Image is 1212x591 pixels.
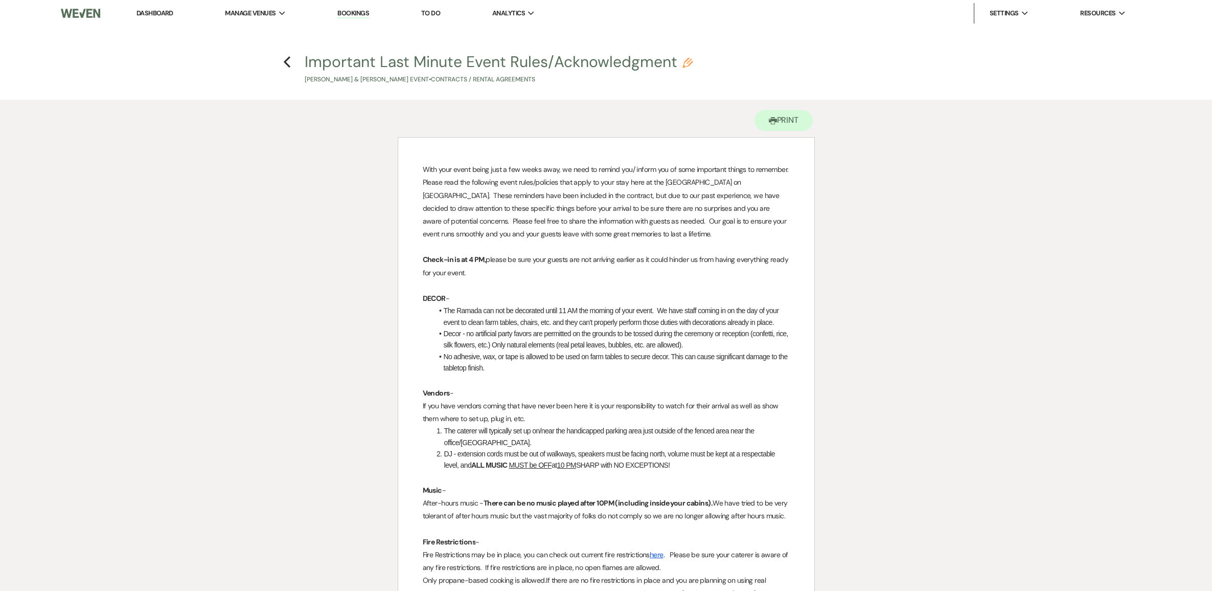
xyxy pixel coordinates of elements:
[423,292,790,305] p: -
[136,9,173,17] a: Dashboard
[1080,8,1115,18] span: Resources
[433,305,790,328] li: The Ramada can not be decorated until 11 AM the morning of your event. We have staff coming in on...
[337,9,369,18] a: Bookings
[423,537,475,546] strong: Fire Restrictions
[433,425,790,448] li: The caterer will typically set up on/near the handicapped parking area just outside of the fenced...
[305,54,693,84] button: Important Last Minute Event Rules/Acknowledgment[PERSON_NAME] & [PERSON_NAME] Event•Contracts / R...
[471,461,507,469] strong: ALL MUSIC
[423,253,790,279] p: please be sure your guests are not arriving earlier as it could hinder us from having everything ...
[305,75,693,84] p: [PERSON_NAME] & [PERSON_NAME] Event • Contracts / Rental Agreements
[557,461,576,469] u: 10 PM
[423,387,790,400] p: -
[225,8,276,18] span: Manage Venues
[421,9,440,17] a: To Do
[423,400,790,425] p: If you have vendors coming that have never been here it is your responsibility to watch for their...
[509,461,552,469] u: MUST be OFF
[754,110,813,131] button: Print
[423,484,790,497] p: -
[990,8,1019,18] span: Settings
[484,498,713,508] strong: There can be no music played after 10PM (including inside your cabins).
[423,294,446,303] strong: DECOR
[423,388,450,398] strong: Vendors
[423,549,790,574] p: Fire Restrictions may be in place, you can check out current fire restrictions . Please be sure y...
[650,550,664,559] a: here
[433,351,790,374] li: No adhesive, wax, or tape is allowed to be used on farm tables to secure decor. This can cause si...
[423,486,442,495] strong: Music
[433,448,790,471] li: DJ - extension cords must be out of walkways, speakers must be facing north, volume must be kept ...
[423,163,790,240] p: With your event being just a few weeks away, we need to remind you/ inform you of some important ...
[61,3,100,24] img: Weven Logo
[423,497,790,522] p: After-hours music - We have tried to be very tolerant of after hours music but the vast majority ...
[433,328,790,351] li: Decor - no artificial party favors are permitted on the grounds to be tossed during the ceremony ...
[475,537,479,546] span: -
[492,8,525,18] span: Analytics
[423,255,486,264] strong: Check-in is at 4 PM,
